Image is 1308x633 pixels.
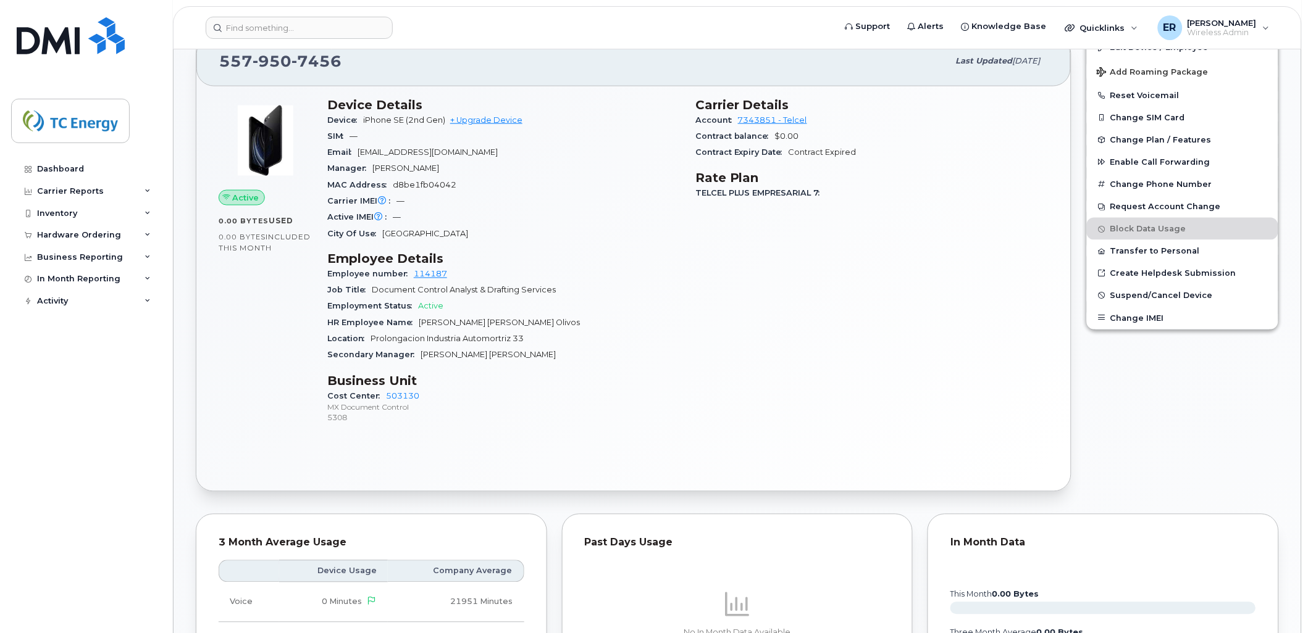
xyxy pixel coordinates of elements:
[953,14,1055,39] a: Knowledge Base
[393,212,401,221] span: —
[219,537,524,549] div: 3 Month Average Usage
[1163,20,1176,35] span: ER
[695,97,1049,112] h3: Carrier Details
[1087,196,1278,218] button: Request Account Change
[789,147,857,157] span: Contract Expired
[327,270,414,279] span: Employee number
[327,97,681,112] h3: Device Details
[414,270,447,279] a: 114187
[388,560,524,582] th: Company Average
[1087,173,1278,196] button: Change Phone Number
[1087,129,1278,151] button: Change Plan / Features
[918,20,944,33] span: Alerts
[396,196,405,205] span: —
[695,147,789,157] span: Contract Expiry Date
[372,286,556,295] span: Document Control Analyst & Drafting Services
[1087,85,1278,107] button: Reset Voicemail
[1087,107,1278,129] button: Change SIM Card
[327,115,363,125] span: Device
[327,318,419,328] span: HR Employee Name
[371,334,524,344] span: Prolongacion Industria Automortriz 33
[1188,18,1257,28] span: [PERSON_NAME]
[363,115,445,125] span: iPhone SE (2nd Gen)
[327,350,421,360] span: Secondary Manager
[269,216,293,225] span: used
[738,115,807,125] a: 7343851 - Telcel
[327,392,386,401] span: Cost Center
[1087,218,1278,240] button: Block Data Usage
[856,20,891,33] span: Support
[1080,23,1125,33] span: Quicklinks
[695,115,738,125] span: Account
[695,131,775,141] span: Contract balance
[1188,28,1257,38] span: Wireless Admin
[950,590,1039,599] text: this month
[327,131,350,141] span: SIM
[219,233,266,241] span: 0.00 Bytes
[1087,307,1278,329] button: Change IMEI
[327,334,371,344] span: Location
[206,17,393,39] input: Find something...
[1013,56,1041,65] span: [DATE]
[372,163,439,173] span: [PERSON_NAME]
[775,131,799,141] span: $0.00
[899,14,953,39] a: Alerts
[1110,135,1212,144] span: Change Plan / Features
[219,582,279,623] td: Voice
[382,229,468,238] span: [GEOGRAPHIC_DATA]
[1149,15,1278,40] div: Eric Rodriguez
[219,217,269,225] span: 0.00 Bytes
[972,20,1047,33] span: Knowledge Base
[327,212,393,221] span: Active IMEI
[291,52,342,70] span: 7456
[219,52,342,70] span: 557
[956,56,1013,65] span: Last updated
[327,147,358,157] span: Email
[327,229,382,238] span: City Of Use
[233,192,259,204] span: Active
[327,252,681,267] h3: Employee Details
[1087,151,1278,173] button: Enable Call Forwarding
[950,537,1256,549] div: In Month Data
[1087,284,1278,307] button: Suspend/Cancel Device
[386,392,419,401] a: 503130
[1097,67,1209,79] span: Add Roaming Package
[327,302,418,311] span: Employment Status
[327,402,681,413] p: MX Document Control
[1087,262,1278,284] a: Create Helpdesk Submission
[837,14,899,39] a: Support
[358,147,498,157] span: [EMAIL_ADDRESS][DOMAIN_NAME]
[585,537,891,549] div: Past Days Usage
[327,163,372,173] span: Manager
[393,180,456,189] span: d8be1fb04042
[1254,579,1299,624] iframe: Messenger Launcher
[228,104,303,178] img: image20231002-3703462-1mz9tax.jpeg
[350,131,358,141] span: —
[327,286,372,295] span: Job Title
[1110,157,1210,167] span: Enable Call Forwarding
[421,350,556,360] span: [PERSON_NAME] [PERSON_NAME]
[1057,15,1147,40] div: Quicklinks
[695,188,826,197] span: TELCEL PLUS EMPRESARIAL 7
[327,374,681,389] h3: Business Unit
[419,318,580,328] span: [PERSON_NAME] [PERSON_NAME] Olivos
[388,582,524,623] td: 21951 Minutes
[322,597,362,606] span: 0 Minutes
[450,115,522,125] a: + Upgrade Device
[695,170,1049,185] h3: Rate Plan
[253,52,291,70] span: 950
[219,232,311,252] span: included this month
[418,302,443,311] span: Active
[327,180,393,189] span: MAC Address
[1110,291,1213,300] span: Suspend/Cancel Device
[1087,59,1278,84] button: Add Roaming Package
[279,560,388,582] th: Device Usage
[327,413,681,423] p: 5308
[992,590,1039,599] tspan: 0.00 Bytes
[327,196,396,205] span: Carrier IMEI
[1087,240,1278,262] button: Transfer to Personal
